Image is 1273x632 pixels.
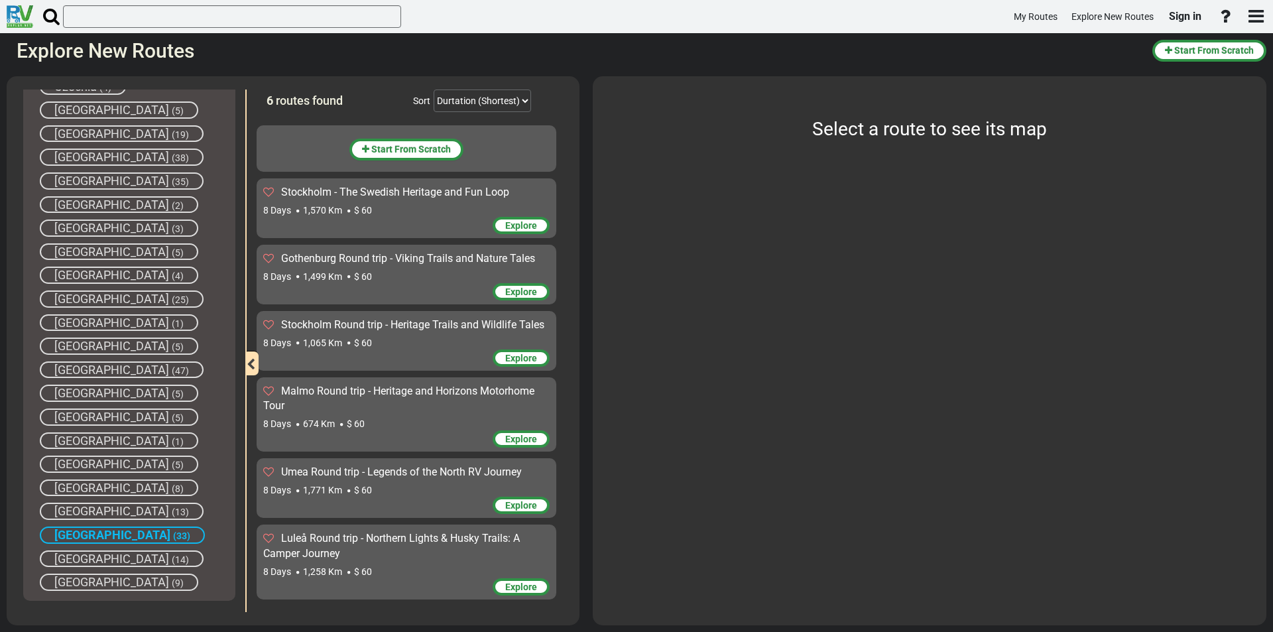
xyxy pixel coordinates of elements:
[7,5,33,28] img: RvPlanetLogo.png
[172,318,184,329] span: (1)
[172,176,189,187] span: (35)
[263,271,291,282] span: 8 Days
[303,485,342,495] span: 1,771 Km
[493,217,550,234] div: Explore
[40,574,198,591] div: [GEOGRAPHIC_DATA] (9)
[1065,4,1160,30] a: Explore New Routes
[303,338,342,348] span: 1,065 Km
[257,178,556,238] div: Stockholm - The Swedish Heritage and Fun Loop 8 Days 1,570 Km $ 60 Explore
[281,466,522,478] span: Umea Round trip - Legends of the North RV Journey
[40,125,204,143] div: [GEOGRAPHIC_DATA] (19)
[40,243,198,261] div: [GEOGRAPHIC_DATA] (5)
[172,412,184,423] span: (5)
[54,339,169,353] span: [GEOGRAPHIC_DATA]
[257,525,556,600] div: Luleå Round trip - Northern Lights & Husky Trails: A Camper Journey 8 Days 1,258 Km $ 60 Explore
[267,94,273,107] span: 6
[263,532,520,560] span: Luleå Round trip - Northern Lights & Husky Trails: A Camper Journey
[172,200,184,211] span: (2)
[172,247,184,258] span: (5)
[54,434,169,448] span: [GEOGRAPHIC_DATA]
[354,566,372,577] span: $ 60
[349,139,463,160] button: Start From Scratch
[54,363,169,377] span: [GEOGRAPHIC_DATA]
[493,578,550,596] div: Explore
[54,386,169,400] span: [GEOGRAPHIC_DATA]
[172,460,184,470] span: (5)
[172,436,184,447] span: (1)
[505,353,537,363] span: Explore
[54,245,169,259] span: [GEOGRAPHIC_DATA]
[40,361,204,379] div: [GEOGRAPHIC_DATA] (47)
[354,485,372,495] span: $ 60
[172,223,184,234] span: (3)
[505,286,537,297] span: Explore
[40,196,198,214] div: [GEOGRAPHIC_DATA] (2)
[40,101,198,119] div: [GEOGRAPHIC_DATA] (5)
[505,434,537,444] span: Explore
[281,252,535,265] span: Gothenburg Round trip - Viking Trails and Nature Tales
[40,432,198,450] div: [GEOGRAPHIC_DATA] (1)
[281,186,509,198] span: Stockholm - The Swedish Heritage and Fun Loop
[1071,11,1154,22] span: Explore New Routes
[40,385,198,402] div: [GEOGRAPHIC_DATA] (5)
[172,294,189,305] span: (25)
[493,283,550,300] div: Explore
[263,418,291,429] span: 8 Days
[172,578,184,588] span: (9)
[505,582,537,592] span: Explore
[54,316,169,330] span: [GEOGRAPHIC_DATA]
[1169,10,1201,23] span: Sign in
[40,220,198,237] div: [GEOGRAPHIC_DATA] (3)
[493,497,550,514] div: Explore
[40,338,198,355] div: [GEOGRAPHIC_DATA] (5)
[413,94,430,107] div: Sort
[54,127,169,141] span: [GEOGRAPHIC_DATA]
[172,554,189,565] span: (14)
[40,172,204,190] div: [GEOGRAPHIC_DATA] (35)
[40,409,198,426] div: [GEOGRAPHIC_DATA] (5)
[354,271,372,282] span: $ 60
[257,245,556,304] div: Gothenburg Round trip - Viking Trails and Nature Tales 8 Days 1,499 Km $ 60 Explore
[303,418,335,429] span: 674 Km
[40,550,204,568] div: [GEOGRAPHIC_DATA] (14)
[347,418,365,429] span: $ 60
[812,118,1047,140] span: Select a route to see its map
[257,458,556,518] div: Umea Round trip - Legends of the North RV Journey 8 Days 1,771 Km $ 60 Explore
[172,342,184,352] span: (5)
[54,292,169,306] span: [GEOGRAPHIC_DATA]
[1163,3,1207,31] a: Sign in
[263,566,291,577] span: 8 Days
[54,174,169,188] span: [GEOGRAPHIC_DATA]
[493,349,550,367] div: Explore
[40,456,198,473] div: [GEOGRAPHIC_DATA] (5)
[172,129,189,140] span: (19)
[263,338,291,348] span: 8 Days
[371,144,451,155] span: Start From Scratch
[54,528,170,542] span: [GEOGRAPHIC_DATA]
[1152,40,1266,62] button: Start From Scratch
[172,389,184,399] span: (5)
[54,410,169,424] span: [GEOGRAPHIC_DATA]
[303,566,342,577] span: 1,258 Km
[257,377,556,452] div: Malmo Round trip - Heritage and Horizons Motorhome Tour 8 Days 674 Km $ 60 Explore
[40,503,204,520] div: [GEOGRAPHIC_DATA] (13)
[172,105,184,116] span: (5)
[40,314,198,332] div: [GEOGRAPHIC_DATA] (1)
[303,205,342,216] span: 1,570 Km
[54,221,169,235] span: [GEOGRAPHIC_DATA]
[54,552,169,566] span: [GEOGRAPHIC_DATA]
[354,205,372,216] span: $ 60
[172,153,189,163] span: (38)
[173,531,190,541] span: (33)
[263,485,291,495] span: 8 Days
[40,290,204,308] div: [GEOGRAPHIC_DATA] (25)
[17,40,1142,62] h2: Explore New Routes
[172,483,184,494] span: (8)
[54,198,169,212] span: [GEOGRAPHIC_DATA]
[40,527,205,544] div: [GEOGRAPHIC_DATA] (33)
[40,479,198,497] div: [GEOGRAPHIC_DATA] (8)
[54,150,169,164] span: [GEOGRAPHIC_DATA]
[493,430,550,448] div: Explore
[54,80,97,94] span: Czechia
[1014,11,1058,22] span: My Routes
